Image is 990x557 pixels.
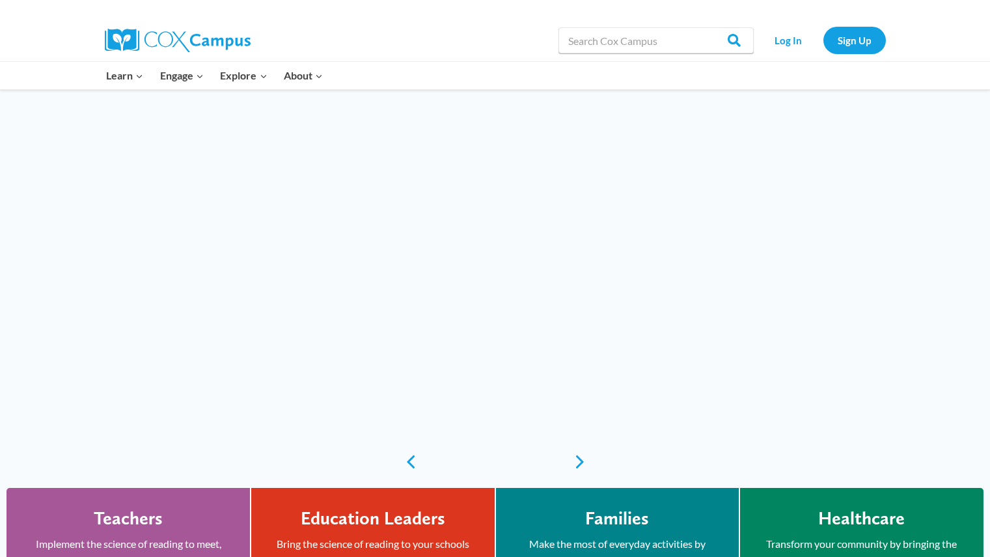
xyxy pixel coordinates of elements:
[823,27,886,53] a: Sign Up
[220,67,267,84] span: Explore
[105,29,251,52] img: Cox Campus
[301,507,445,530] h4: Education Leaders
[573,454,593,470] a: next
[760,27,817,53] a: Log In
[284,67,323,84] span: About
[398,449,593,475] div: content slider buttons
[398,454,417,470] a: previous
[585,507,649,530] h4: Families
[98,62,331,89] nav: Primary Navigation
[760,27,886,53] nav: Secondary Navigation
[558,27,754,53] input: Search Cox Campus
[106,67,143,84] span: Learn
[160,67,204,84] span: Engage
[818,507,905,530] h4: Healthcare
[94,507,163,530] h4: Teachers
